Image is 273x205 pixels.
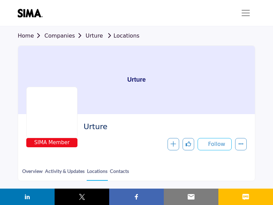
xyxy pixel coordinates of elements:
a: Overview [22,167,43,180]
a: Companies [44,32,85,39]
img: twitter sharing button [78,193,86,201]
a: Urture [86,32,103,39]
a: Home [18,32,44,39]
img: facebook sharing button [132,193,141,201]
img: sms sharing button [242,193,250,201]
span: SIMA Member [28,139,76,147]
img: site Logo [18,9,46,17]
img: linkedin sharing button [23,193,31,201]
button: More details [235,138,247,150]
a: Activity & Updates [45,167,85,180]
a: Contacts [110,167,129,180]
img: email sharing button [187,193,195,201]
a: Locations [87,167,108,181]
h1: Urture [127,46,146,114]
button: Toggle navigation [236,6,255,20]
button: Follow [198,138,232,150]
button: Like [183,138,194,150]
h2: Urture [84,122,243,131]
a: Locations [105,32,140,39]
